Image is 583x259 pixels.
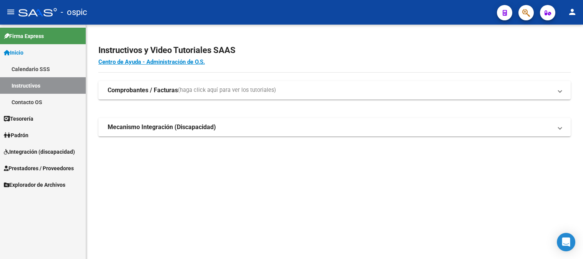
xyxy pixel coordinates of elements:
[568,7,577,17] mat-icon: person
[4,148,75,156] span: Integración (discapacidad)
[4,164,74,173] span: Prestadores / Proveedores
[98,81,571,100] mat-expansion-panel-header: Comprobantes / Facturas(haga click aquí para ver los tutoriales)
[4,181,65,189] span: Explorador de Archivos
[178,86,276,95] span: (haga click aquí para ver los tutoriales)
[4,115,33,123] span: Tesorería
[61,4,87,21] span: - ospic
[98,118,571,136] mat-expansion-panel-header: Mecanismo Integración (Discapacidad)
[108,86,178,95] strong: Comprobantes / Facturas
[98,58,205,65] a: Centro de Ayuda - Administración de O.S.
[6,7,15,17] mat-icon: menu
[557,233,575,251] div: Open Intercom Messenger
[4,48,23,57] span: Inicio
[108,123,216,131] strong: Mecanismo Integración (Discapacidad)
[4,131,28,139] span: Padrón
[98,43,571,58] h2: Instructivos y Video Tutoriales SAAS
[4,32,44,40] span: Firma Express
